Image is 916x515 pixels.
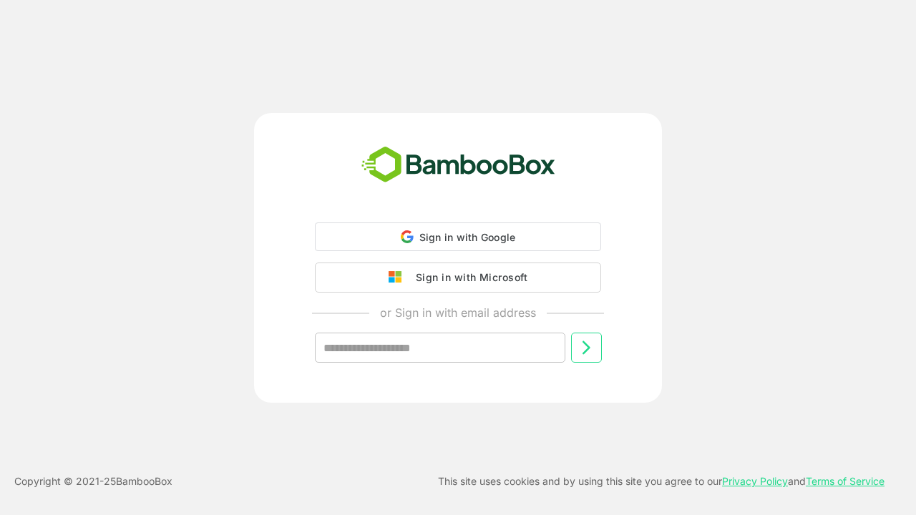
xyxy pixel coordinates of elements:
div: Sign in with Microsoft [409,268,527,287]
button: Sign in with Microsoft [315,263,601,293]
img: google [389,271,409,284]
p: or Sign in with email address [380,304,536,321]
a: Terms of Service [806,475,885,487]
span: Sign in with Google [419,231,516,243]
p: This site uses cookies and by using this site you agree to our and [438,473,885,490]
p: Copyright © 2021- 25 BambooBox [14,473,172,490]
div: Sign in with Google [315,222,601,251]
img: bamboobox [354,142,563,189]
a: Privacy Policy [722,475,788,487]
